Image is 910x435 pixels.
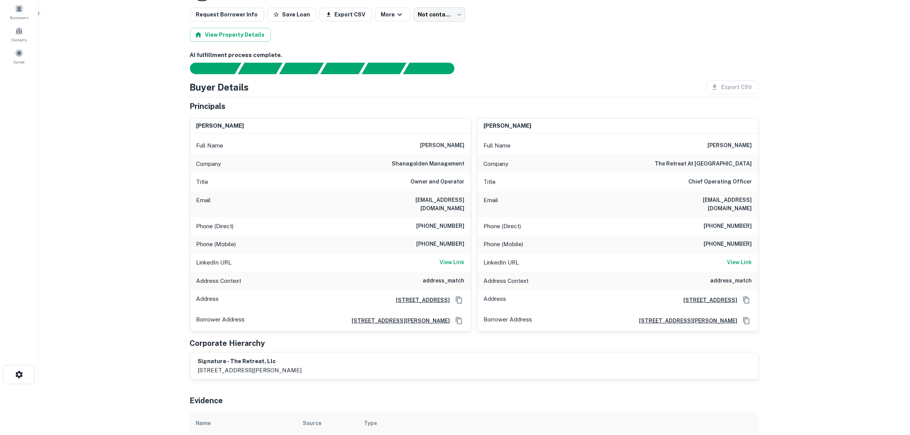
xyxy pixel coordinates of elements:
p: Title [484,177,496,187]
div: Source [303,419,322,428]
p: Full Name [196,141,224,150]
a: [STREET_ADDRESS] [678,296,738,304]
div: AI fulfillment process complete. [403,63,464,74]
h6: address_match [423,276,465,286]
h6: [PHONE_NUMBER] [704,222,752,231]
p: Address [484,294,506,306]
h6: AI fulfillment process complete. [190,51,759,60]
p: [STREET_ADDRESS][PERSON_NAME] [198,366,302,375]
span: Contacts [11,37,27,43]
h4: Buyer Details [190,80,249,94]
p: LinkedIn URL [196,258,232,267]
p: Company [196,159,221,169]
button: Copy Address [453,315,465,326]
p: Phone (Direct) [196,222,234,231]
p: Borrower Address [196,315,245,326]
h5: Principals [190,101,226,112]
a: Borrowers [2,2,36,22]
h6: [EMAIL_ADDRESS][DOMAIN_NAME] [660,196,752,213]
h6: [PERSON_NAME] [708,141,752,150]
h6: the retreat at [GEOGRAPHIC_DATA] [655,159,752,169]
p: LinkedIn URL [484,258,519,267]
p: Company [484,159,509,169]
p: Full Name [484,141,511,150]
button: Export CSV [320,8,372,21]
p: Phone (Mobile) [484,240,524,249]
h6: View Link [727,258,752,266]
span: Borrowers [10,15,28,21]
a: [STREET_ADDRESS][PERSON_NAME] [633,317,738,325]
p: Borrower Address [484,315,532,326]
a: Saved [2,46,36,67]
h6: [PHONE_NUMBER] [417,222,465,231]
div: Name [196,419,211,428]
h5: Corporate Hierarchy [190,338,265,349]
a: [STREET_ADDRESS] [390,296,450,304]
button: More [375,8,410,21]
div: Type [364,419,377,428]
th: Name [190,412,297,434]
a: View Link [727,258,752,267]
iframe: Chat Widget [872,374,910,411]
button: View Property Details [190,28,271,42]
span: Saved [14,59,25,65]
button: Copy Address [741,315,752,326]
button: Copy Address [741,294,752,306]
div: Principals found, still searching for contact information. This may take time... [362,63,406,74]
h6: [EMAIL_ADDRESS][DOMAIN_NAME] [373,196,465,213]
h5: Evidence [190,395,223,406]
p: Phone (Mobile) [196,240,236,249]
p: Address [196,294,219,306]
th: Type [358,412,712,434]
h6: signature - the retreat, llc [198,357,302,366]
th: Source [297,412,358,434]
h6: address_match [710,276,752,286]
h6: [PERSON_NAME] [484,122,532,130]
p: Title [196,177,209,187]
p: Address Context [484,276,529,286]
div: Sending borrower request to AI... [181,63,238,74]
a: [STREET_ADDRESS][PERSON_NAME] [346,317,450,325]
h6: Owner and Operator [411,177,465,187]
h6: View Link [440,258,465,266]
h6: [PERSON_NAME] [196,122,244,130]
h6: shanagolden management [392,159,465,169]
h6: [PERSON_NAME] [420,141,465,150]
button: Save Loan [267,8,316,21]
div: Your request is received and processing... [238,63,282,74]
h6: [PHONE_NUMBER] [704,240,752,249]
p: Email [484,196,498,213]
div: Documents found, AI parsing details... [279,63,324,74]
div: Not contacted [414,7,465,22]
p: Email [196,196,211,213]
h6: [PHONE_NUMBER] [417,240,465,249]
button: Request Borrower Info [190,8,264,21]
a: View Link [440,258,465,267]
button: Copy Address [453,294,465,306]
a: Contacts [2,24,36,44]
div: Principals found, AI now looking for contact information... [320,63,365,74]
h6: Chief Operating Officer [689,177,752,187]
p: Phone (Direct) [484,222,521,231]
p: Address Context [196,276,242,286]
